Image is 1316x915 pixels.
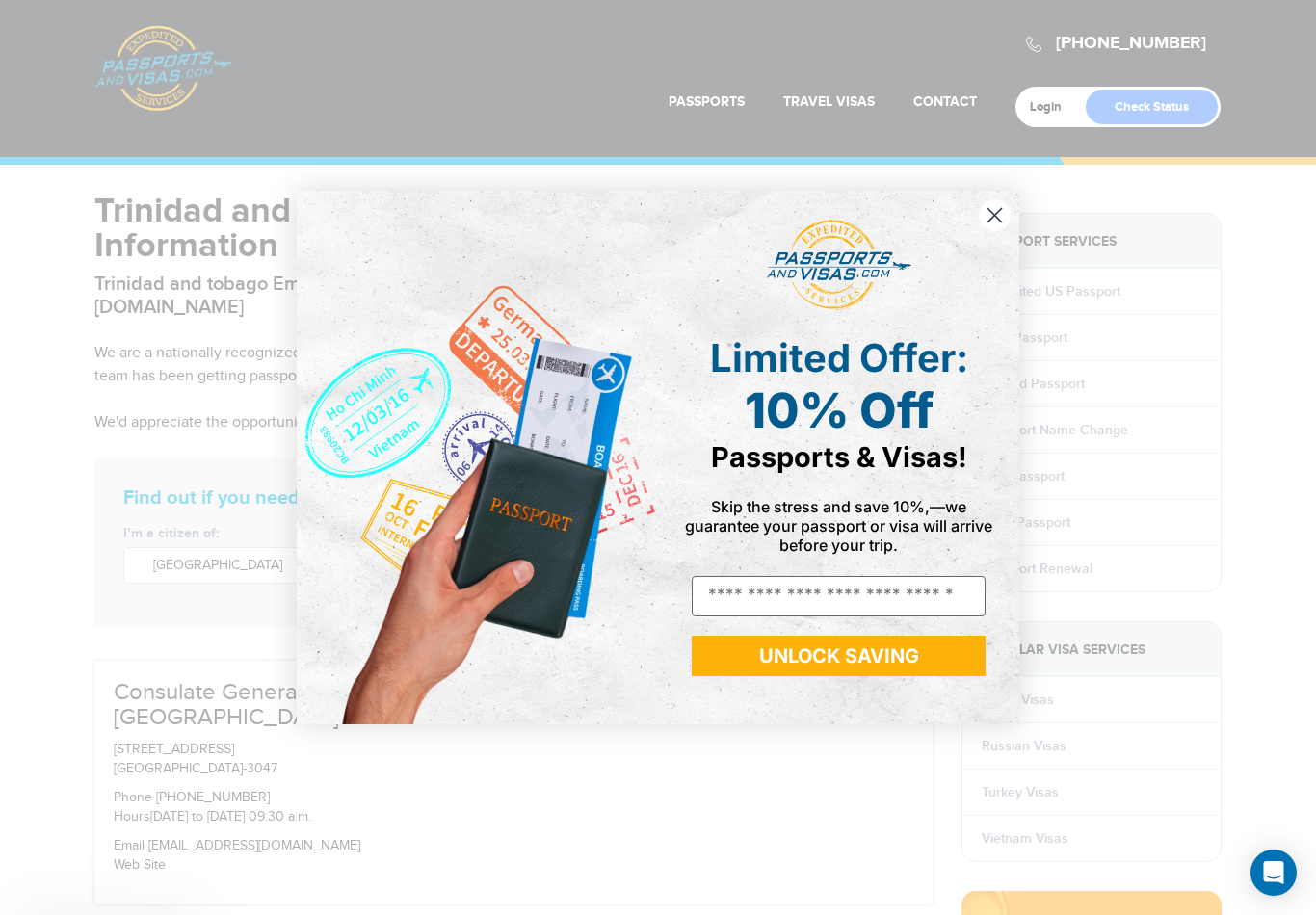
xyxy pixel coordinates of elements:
[1250,850,1297,896] div: Open Intercom Messenger
[978,198,1012,232] button: Close dialog
[767,220,911,310] img: passports and visas
[710,334,968,381] span: Limited Offer:
[685,497,992,555] span: Skip the stress and save 10%,—we guarantee your passport or visa will arrive before your trip.
[745,381,934,439] span: 10% Off
[297,191,658,723] img: de9cda0d-0715-46ca-9a25-073762a91ba7.png
[711,440,967,474] span: Passports & Visas!
[692,636,986,676] button: UNLOCK SAVING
